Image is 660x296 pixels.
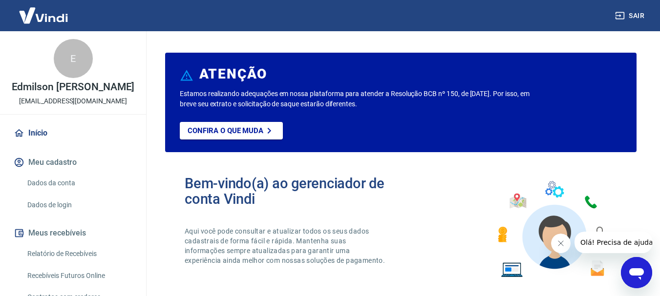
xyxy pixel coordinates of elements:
span: Olá! Precisa de ajuda? [6,7,82,15]
p: Confira o que muda [188,126,263,135]
button: Sair [613,7,648,25]
a: Recebíveis Futuros Online [23,266,134,286]
iframe: Fechar mensagem [551,234,571,253]
img: Vindi [12,0,75,30]
a: Relatório de Recebíveis [23,244,134,264]
a: Dados de login [23,195,134,215]
p: Estamos realizando adequações em nossa plataforma para atender a Resolução BCB nº 150, de [DATE].... [180,89,533,109]
h6: ATENÇÃO [199,69,267,79]
p: Edmilson [PERSON_NAME] [12,82,135,92]
button: Meus recebíveis [12,222,134,244]
a: Início [12,122,134,144]
a: Confira o que muda [180,122,283,139]
iframe: Mensagem da empresa [575,232,652,253]
button: Meu cadastro [12,152,134,173]
p: [EMAIL_ADDRESS][DOMAIN_NAME] [19,96,127,106]
img: Imagem de um avatar masculino com diversos icones exemplificando as funcionalidades do gerenciado... [489,176,617,283]
iframe: Botão para abrir a janela de mensagens [621,257,652,288]
p: Aqui você pode consultar e atualizar todos os seus dados cadastrais de forma fácil e rápida. Mant... [185,226,387,265]
div: E [54,39,93,78]
h2: Bem-vindo(a) ao gerenciador de conta Vindi [185,176,401,207]
a: Dados da conta [23,173,134,193]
